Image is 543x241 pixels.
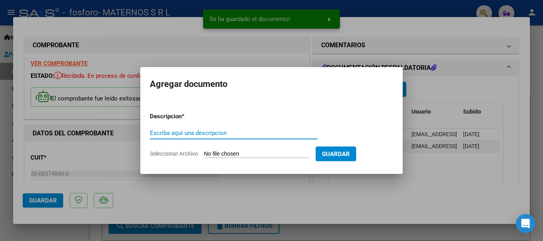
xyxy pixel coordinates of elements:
span: Seleccionar Archivo [150,150,198,157]
button: Guardar [316,147,356,161]
p: Descripcion [150,112,223,121]
span: Guardar [322,150,350,158]
div: Open Intercom Messenger [516,214,535,233]
h2: Agregar documento [150,77,393,92]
